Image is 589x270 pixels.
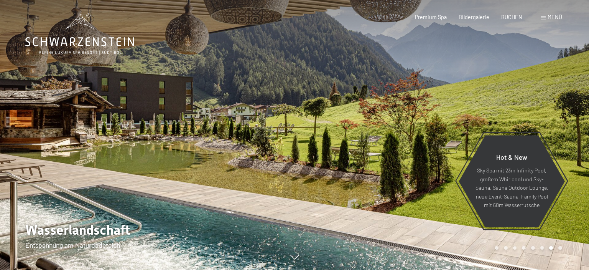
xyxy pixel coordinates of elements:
[495,246,499,250] div: Carousel Page 1
[501,14,522,20] a: BUCHEN
[458,135,565,228] a: Hot & New Sky Spa mit 23m Infinity Pool, großem Whirlpool und Sky-Sauna, Sauna Outdoor Lounge, ne...
[558,246,562,250] div: Carousel Page 8
[459,14,489,20] a: Bildergalerie
[540,246,544,250] div: Carousel Page 6
[415,14,447,20] a: Premium Spa
[475,166,548,210] p: Sky Spa mit 23m Infinity Pool, großem Whirlpool und Sky-Sauna, Sauna Outdoor Lounge, neue Event-S...
[522,246,526,250] div: Carousel Page 4
[496,153,527,161] span: Hot & New
[549,246,553,250] div: Carousel Page 7 (Current Slide)
[492,246,562,250] div: Carousel Pagination
[548,14,562,20] span: Menü
[504,246,508,250] div: Carousel Page 2
[531,246,535,250] div: Carousel Page 5
[513,246,517,250] div: Carousel Page 3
